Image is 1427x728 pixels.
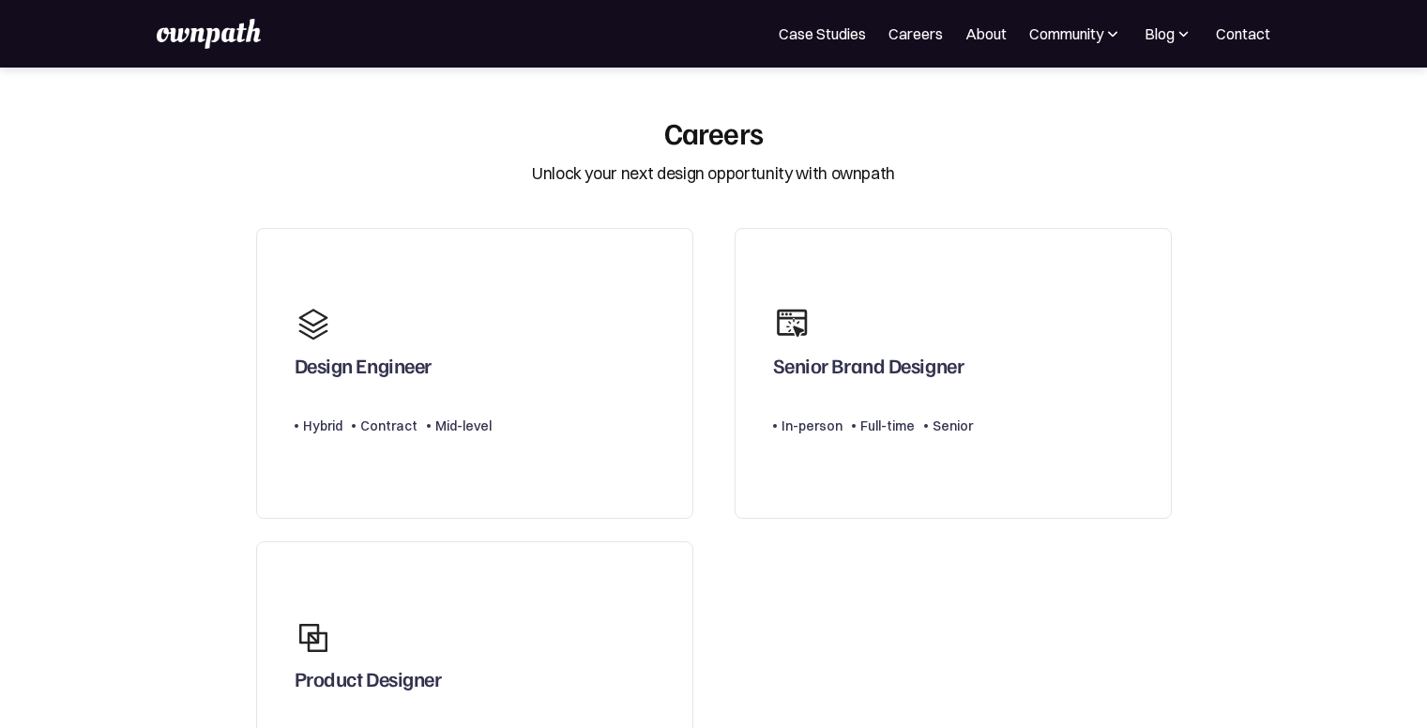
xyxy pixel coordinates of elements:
div: Senior [933,415,973,437]
div: Blog [1145,23,1175,45]
a: Case Studies [779,23,866,45]
div: In-person [782,415,843,437]
a: Design EngineerHybridContractMid-level [256,228,693,520]
a: Senior Brand DesignerIn-personFull-timeSenior [735,228,1172,520]
div: Community [1029,23,1103,45]
div: Full-time [860,415,915,437]
div: Community [1029,23,1122,45]
div: Mid-level [435,415,492,437]
div: Contract [360,415,417,437]
div: Senior Brand Designer [773,353,964,387]
div: Hybrid [303,415,342,437]
div: Careers [664,114,764,150]
a: Careers [888,23,943,45]
div: Design Engineer [295,353,432,387]
a: About [965,23,1007,45]
a: Contact [1216,23,1270,45]
div: Unlock your next design opportunity with ownpath [532,161,895,186]
div: Blog [1145,23,1193,45]
div: Product Designer [295,666,442,700]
